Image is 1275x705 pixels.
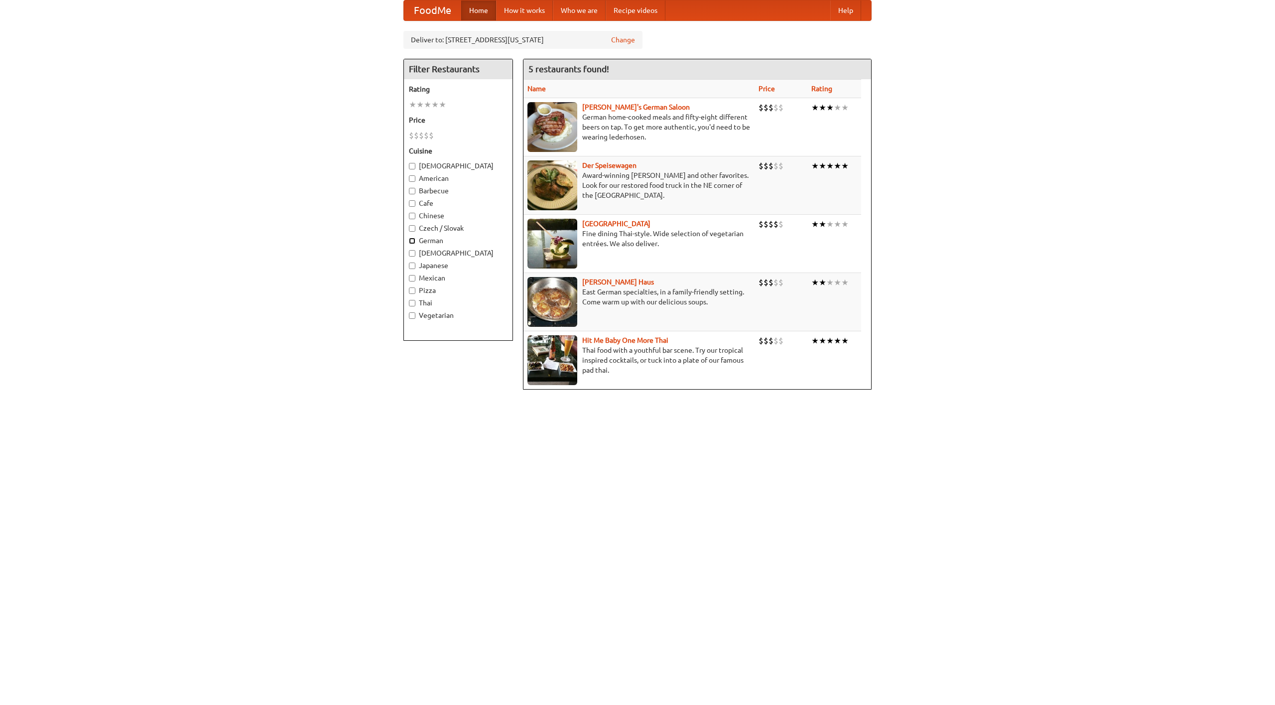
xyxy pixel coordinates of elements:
a: Price [759,85,775,93]
li: ★ [819,335,826,346]
li: $ [778,277,783,288]
li: $ [759,160,764,171]
li: ★ [834,277,841,288]
a: [PERSON_NAME] Haus [582,278,654,286]
input: Vegetarian [409,312,415,319]
input: Chinese [409,213,415,219]
li: ★ [819,277,826,288]
li: ★ [826,102,834,113]
input: Czech / Slovak [409,225,415,232]
h5: Price [409,115,508,125]
li: $ [764,160,768,171]
li: $ [773,219,778,230]
a: [PERSON_NAME]'s German Saloon [582,103,690,111]
input: Japanese [409,263,415,269]
input: American [409,175,415,182]
li: $ [773,277,778,288]
label: American [409,173,508,183]
li: $ [764,102,768,113]
input: Cafe [409,200,415,207]
li: $ [429,130,434,141]
li: $ [768,219,773,230]
li: $ [759,219,764,230]
p: Fine dining Thai-style. Wide selection of vegetarian entrées. We also deliver. [527,229,751,249]
li: $ [768,102,773,113]
label: Czech / Slovak [409,223,508,233]
h5: Cuisine [409,146,508,156]
li: ★ [841,335,849,346]
a: FoodMe [404,0,461,20]
a: Hit Me Baby One More Thai [582,336,668,344]
li: $ [768,335,773,346]
label: [DEMOGRAPHIC_DATA] [409,161,508,171]
label: [DEMOGRAPHIC_DATA] [409,248,508,258]
label: Thai [409,298,508,308]
img: kohlhaus.jpg [527,277,577,327]
a: [GEOGRAPHIC_DATA] [582,220,650,228]
li: ★ [811,160,819,171]
p: East German specialties, in a family-friendly setting. Come warm up with our delicious soups. [527,287,751,307]
li: ★ [424,99,431,110]
div: Deliver to: [STREET_ADDRESS][US_STATE] [403,31,642,49]
li: ★ [826,277,834,288]
p: German home-cooked meals and fifty-eight different beers on tap. To get more authentic, you'd nee... [527,112,751,142]
li: $ [409,130,414,141]
li: $ [759,102,764,113]
li: $ [773,102,778,113]
li: $ [773,160,778,171]
img: esthers.jpg [527,102,577,152]
li: $ [773,335,778,346]
img: satay.jpg [527,219,577,269]
li: ★ [841,219,849,230]
li: $ [414,130,419,141]
li: ★ [834,102,841,113]
li: ★ [841,102,849,113]
li: $ [419,130,424,141]
li: ★ [834,335,841,346]
li: $ [764,335,768,346]
a: Help [830,0,861,20]
a: Home [461,0,496,20]
li: ★ [811,277,819,288]
li: ★ [819,102,826,113]
label: Cafe [409,198,508,208]
label: Mexican [409,273,508,283]
label: Japanese [409,261,508,271]
li: $ [768,160,773,171]
li: ★ [819,160,826,171]
label: Barbecue [409,186,508,196]
a: Rating [811,85,832,93]
a: Der Speisewagen [582,161,637,169]
p: Thai food with a youthful bar scene. Try our tropical inspired cocktails, or tuck into a plate of... [527,345,751,375]
li: $ [764,277,768,288]
input: German [409,238,415,244]
input: Pizza [409,287,415,294]
li: ★ [826,335,834,346]
ng-pluralize: 5 restaurants found! [528,64,609,74]
li: $ [778,219,783,230]
li: ★ [811,219,819,230]
li: ★ [834,219,841,230]
a: Recipe videos [606,0,665,20]
img: babythai.jpg [527,335,577,385]
p: Award-winning [PERSON_NAME] and other favorites. Look for our restored food truck in the NE corne... [527,170,751,200]
li: $ [778,102,783,113]
input: [DEMOGRAPHIC_DATA] [409,250,415,257]
input: Mexican [409,275,415,282]
li: ★ [409,99,416,110]
li: ★ [431,99,439,110]
li: ★ [826,219,834,230]
li: $ [424,130,429,141]
input: Thai [409,300,415,306]
li: ★ [834,160,841,171]
label: Pizza [409,285,508,295]
a: Who we are [553,0,606,20]
label: German [409,236,508,246]
li: ★ [841,160,849,171]
img: speisewagen.jpg [527,160,577,210]
li: $ [759,277,764,288]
